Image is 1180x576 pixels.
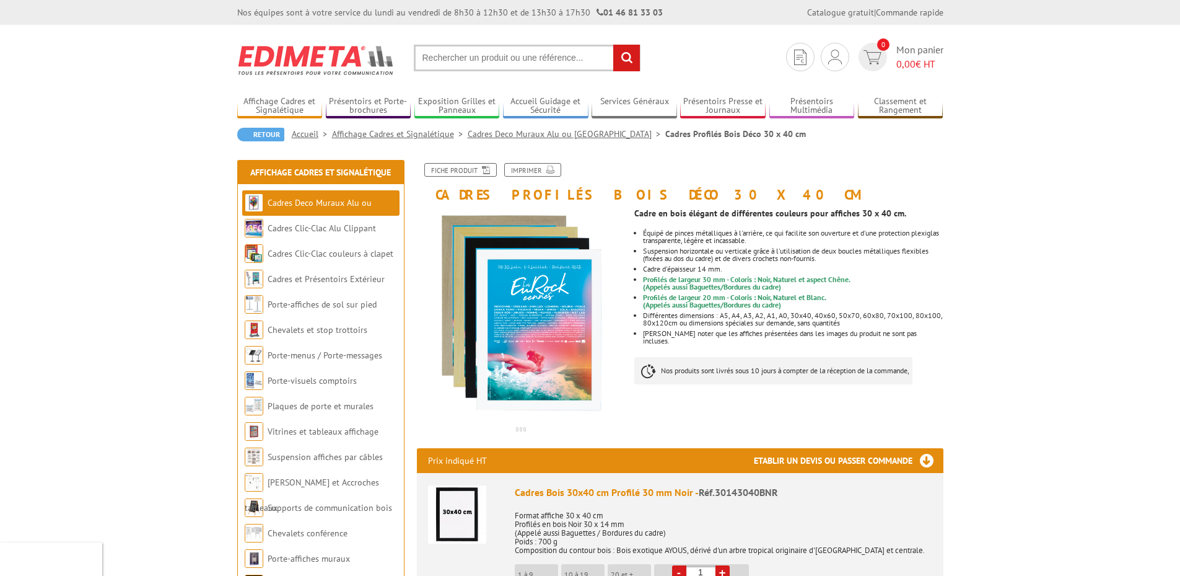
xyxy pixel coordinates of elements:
[863,50,881,64] img: devis rapide
[896,57,943,71] span: € HT
[245,244,263,263] img: Cadres Clic-Clac couleurs à clapet
[597,7,663,18] strong: 01 46 81 33 03
[643,229,943,244] li: Équipé de pinces métalliques à l'arrière, ce qui facilite son ouverture et d'une protection plexi...
[877,38,889,51] span: 0
[414,45,640,71] input: Rechercher un produit ou une référence...
[794,50,806,65] img: devis rapide
[634,208,906,219] strong: Cadre en bois élégant de différentes couleurs pour affiches 30 x 40 cm.
[268,273,385,285] a: Cadres et Présentoirs Extérieur
[245,473,263,492] img: Cimaises et Accroches tableaux
[643,265,943,273] li: Cadre d'épaisseur 14 mm.
[896,43,943,71] span: Mon panier
[237,37,395,83] img: Edimeta
[250,167,391,178] a: Affichage Cadres et Signalétique
[237,6,663,19] div: Nos équipes sont à votre service du lundi au vendredi de 8h30 à 12h30 et de 13h30 à 17h30
[326,96,411,117] a: Présentoirs et Porte-brochures
[680,96,766,117] a: Présentoirs Presse et Journaux
[754,448,943,473] h3: Etablir un devis ou passer commande
[699,486,778,498] span: Réf.30143040BNR
[414,96,500,117] a: Exposition Grilles et Panneaux
[268,426,378,437] a: Vitrines et tableaux affichage
[245,524,263,543] img: Chevalets conférence
[769,96,855,117] a: Présentoirs Multimédia
[515,503,932,555] p: Format affiche 30 x 40 cm Profilés en bois Noir 30 x 14 mm (Appelé aussi Baguettes / Bordures du ...
[428,448,487,473] p: Prix indiqué HT
[504,163,561,177] a: Imprimer
[245,422,263,441] img: Vitrines et tableaux affichage
[634,357,912,384] p: Nos produits sont livrés sous 10 jours à compter de la réception de la commande,
[245,346,263,365] img: Porte-menus / Porte-messages
[292,128,332,140] a: Accueil
[268,451,383,463] a: Suspension affiches par câbles
[245,295,263,314] img: Porte-affiches de sol sur pied
[268,401,374,412] a: Plaques de porte et murales
[245,371,263,390] img: Porte-visuels comptoirs
[245,397,263,415] img: Plaques de porte et murales
[245,270,263,288] img: Cadres et Présentoirs Extérieur
[855,43,943,71] a: devis rapide 0 Mon panier 0,00€ HT
[268,223,376,234] a: Cadres Clic-Clac Alu Clippant
[428,485,486,544] img: Cadres Bois 30x40 cm Profilé 30 mm Noir
[245,193,263,212] img: Cadres Deco Muraux Alu ou Bois
[807,6,943,19] div: |
[643,247,943,262] li: Suspension horizontale ou verticale grâce à l'utilisation de deux boucles métalliques flexibles (...
[643,293,826,302] font: Profilés de largeur 20 mm - Coloris : Noir, Naturel et Blanc.
[643,330,943,345] li: [PERSON_NAME] noter que les affiches présentées dans les images du produit ne sont pas incluses.
[643,275,850,291] font: (Appelés aussi Baguettes/Bordures du cadre)
[503,96,588,117] a: Accueil Guidage et Sécurité
[592,96,677,117] a: Services Généraux
[876,7,943,18] a: Commande rapide
[268,528,347,539] a: Chevalets conférence
[268,324,367,335] a: Chevalets et stop trottoirs
[613,45,640,71] input: rechercher
[268,553,350,564] a: Porte-affiches muraux
[245,448,263,466] img: Suspension affiches par câbles
[245,549,263,568] img: Porte-affiches muraux
[468,128,665,140] a: Cadres Deco Muraux Alu ou [GEOGRAPHIC_DATA]
[268,299,377,310] a: Porte-affiches de sol sur pied
[268,350,382,361] a: Porte-menus / Porte-messages
[643,293,826,309] font: (Appelés aussi Baguettes/Bordures du cadre)
[332,128,468,140] a: Affichage Cadres et Signalétique
[245,197,372,234] a: Cadres Deco Muraux Alu ou [GEOGRAPHIC_DATA]
[268,248,393,259] a: Cadres Clic-Clac couleurs à clapet
[237,96,323,117] a: Affichage Cadres et Signalétique
[237,128,284,141] a: Retour
[807,7,874,18] a: Catalogue gratuit
[858,96,943,117] a: Classement et Rangement
[268,375,357,386] a: Porte-visuels comptoirs
[828,50,842,64] img: devis rapide
[643,275,850,284] font: Profilés de largeur 30 mm - Coloris : Noir, Naturel et aspect Chêne.
[424,163,497,177] a: Fiche produit
[643,312,943,327] li: Différentes dimensions : A5, A4, A3, A2, A1, A0, 30x40, 40x60, 50x70, 60x80, 70x100, 80x100, 80x1...
[515,485,932,500] div: Cadres Bois 30x40 cm Profilé 30 mm Noir -
[268,502,392,513] a: Supports de communication bois
[665,128,806,140] li: Cadres Profilés Bois Déco 30 x 40 cm
[417,208,626,417] img: cadre_bois_clic_clac_30x40_profiles_blanc.png
[245,321,263,339] img: Chevalets et stop trottoirs
[245,477,379,513] a: [PERSON_NAME] et Accroches tableaux
[896,58,916,70] span: 0,00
